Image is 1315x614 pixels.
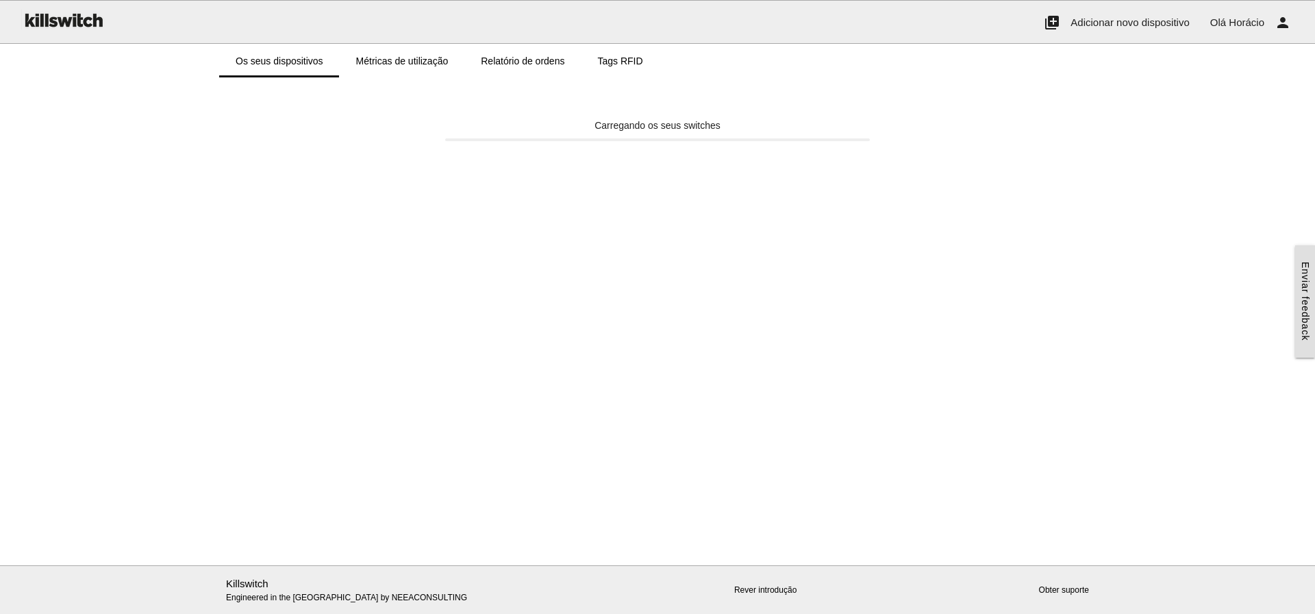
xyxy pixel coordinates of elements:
div: Carregando os seus switches [445,119,870,133]
span: Horácio [1229,16,1264,28]
span: Adicionar novo dispositivo [1070,16,1189,28]
a: Killswitch [226,578,268,589]
a: Relatório de ordens [464,45,581,77]
a: Métricas de utilização [340,45,465,77]
a: Os seus dispositivos [219,45,340,77]
i: add_to_photos [1044,1,1060,45]
a: Enviar feedback [1295,245,1315,357]
span: Olá [1210,16,1226,28]
p: Engineered in the [GEOGRAPHIC_DATA] by NEEACONSULTING [226,576,505,604]
a: Rever introdução [734,585,797,595]
a: Obter suporte [1039,585,1089,595]
a: Tags RFID [581,45,659,77]
i: person [1275,1,1291,45]
img: ks-logo-black-160-b.png [21,1,105,39]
